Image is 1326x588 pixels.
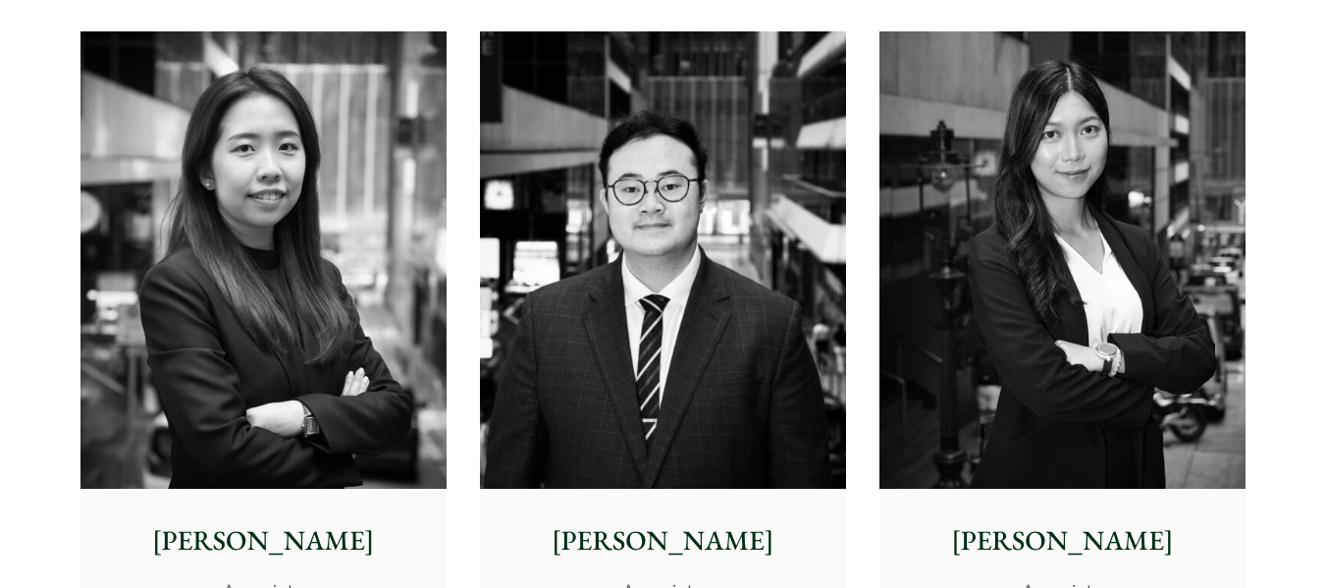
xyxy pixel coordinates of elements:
[895,520,1230,561] p: [PERSON_NAME]
[496,520,830,561] p: [PERSON_NAME]
[879,31,1246,490] img: Joanne Lam photo
[96,520,431,561] p: [PERSON_NAME]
